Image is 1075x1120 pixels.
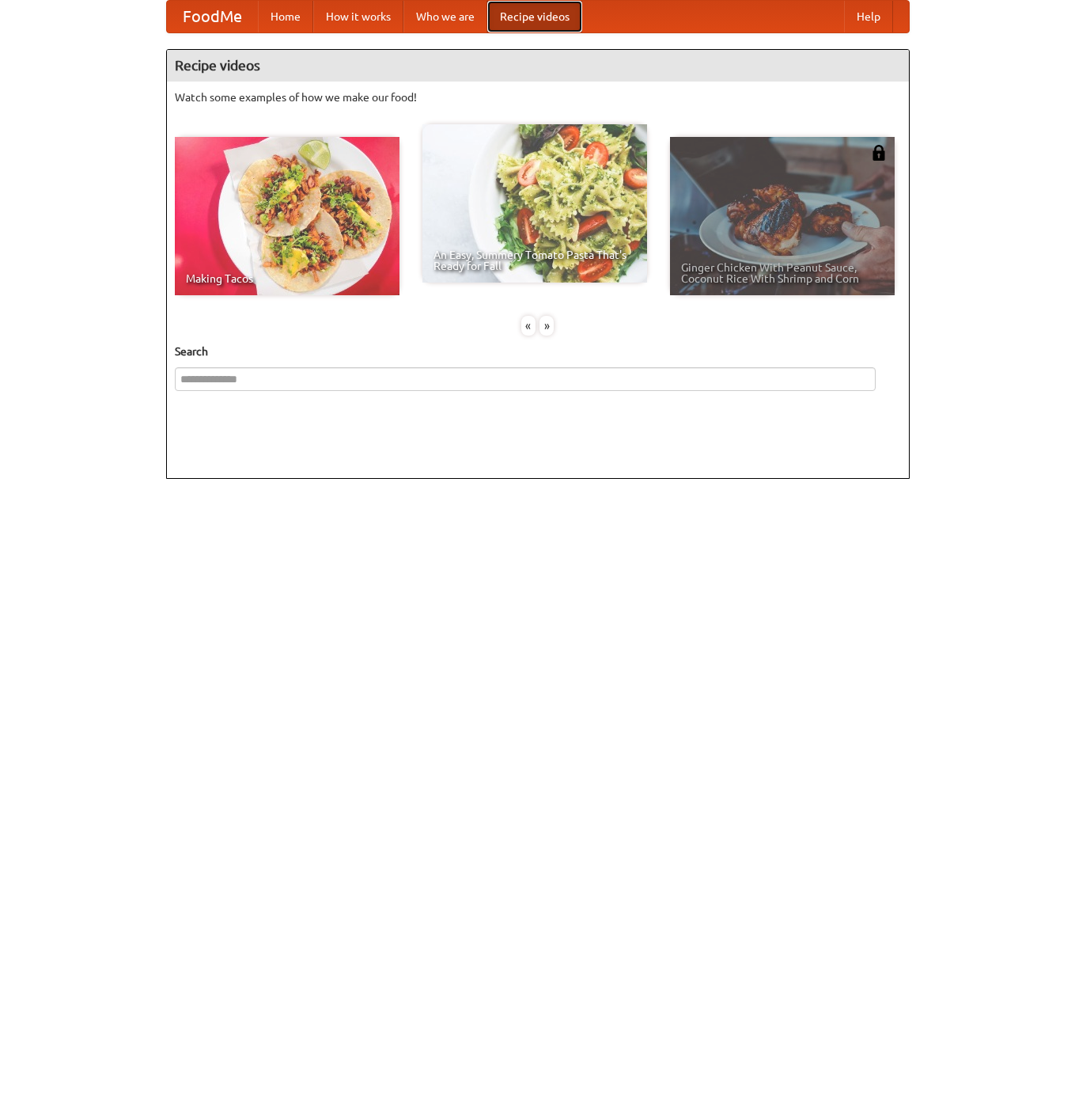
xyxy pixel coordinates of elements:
a: Help [844,1,893,32]
div: « [521,316,536,336]
div: » [539,316,554,336]
span: Making Tacos [186,273,388,284]
a: Who we are [403,1,487,32]
h4: Recipe videos [167,50,909,82]
h5: Search [175,344,901,359]
a: Home [258,1,313,32]
a: Making Tacos [175,137,399,295]
img: 483408.png [871,145,887,161]
a: An Easy, Summery Tomato Pasta That's Ready for Fall [422,124,647,283]
a: FoodMe [167,1,258,32]
a: How it works [313,1,403,32]
span: An Easy, Summery Tomato Pasta That's Ready for Fall [433,249,636,271]
a: Recipe videos [487,1,582,32]
p: Watch some examples of how we make our food! [175,89,901,105]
